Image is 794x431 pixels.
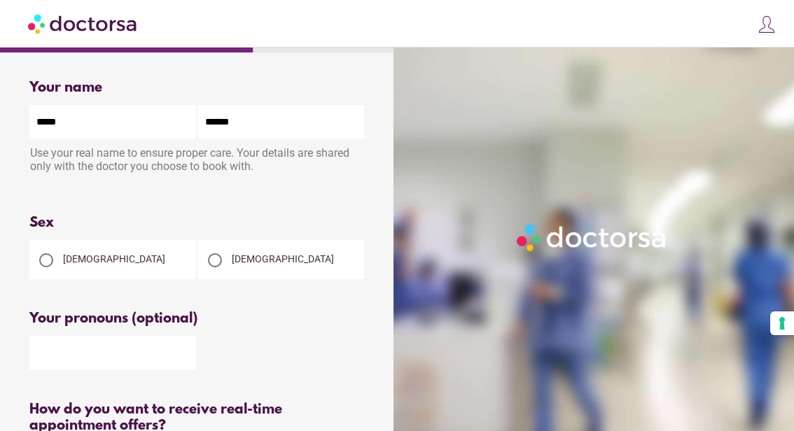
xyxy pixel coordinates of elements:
[232,253,334,264] span: [DEMOGRAPHIC_DATA]
[757,15,776,34] img: icons8-customer-100.png
[770,311,794,335] button: Your consent preferences for tracking technologies
[29,215,366,231] div: Sex
[29,80,366,96] div: Your name
[29,139,366,183] div: Use your real name to ensure proper care. Your details are shared only with the doctor you choose...
[29,311,366,327] div: Your pronouns (optional)
[28,8,139,39] img: Doctorsa.com
[63,253,165,264] span: [DEMOGRAPHIC_DATA]
[513,220,671,255] img: Logo-Doctorsa-trans-White-partial-flat.png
